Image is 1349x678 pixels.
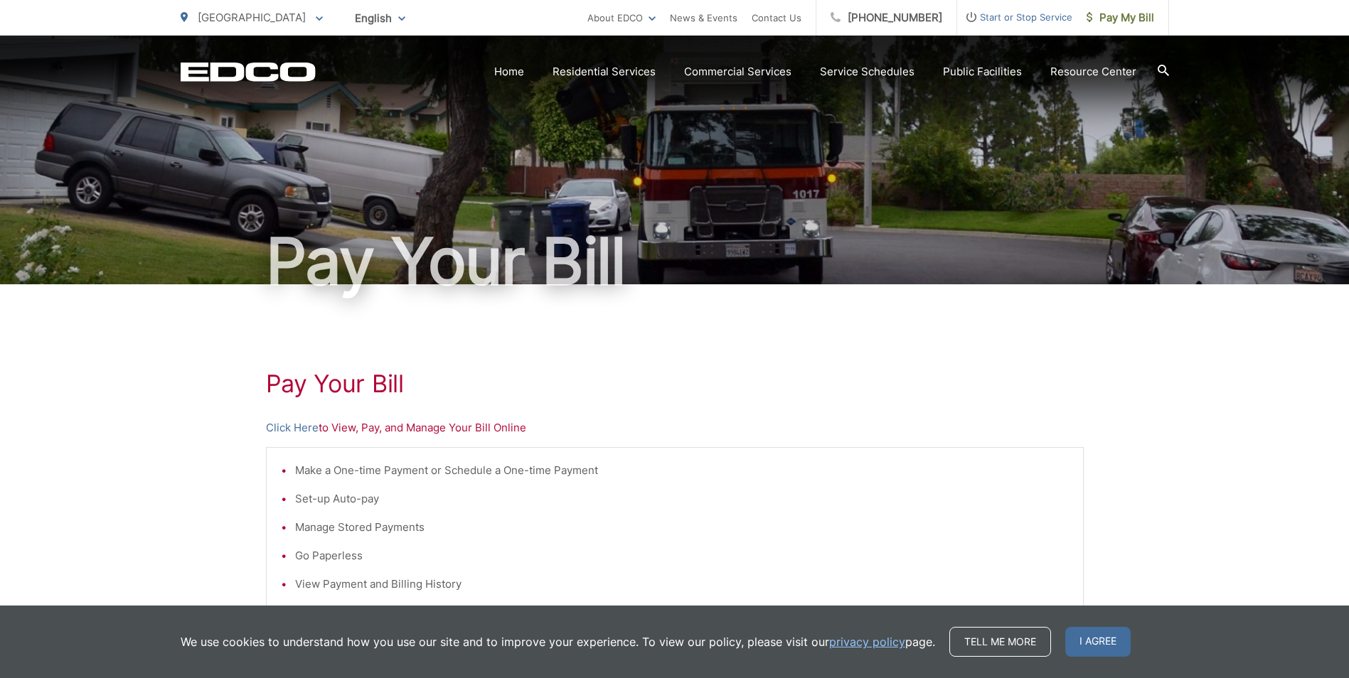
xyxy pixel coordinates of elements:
[587,9,656,26] a: About EDCO
[1065,627,1131,657] span: I agree
[181,633,935,650] p: We use cookies to understand how you use our site and to improve your experience. To view our pol...
[1050,63,1136,80] a: Resource Center
[266,419,319,436] a: Click Here
[820,63,915,80] a: Service Schedules
[295,576,1069,593] li: View Payment and Billing History
[494,63,524,80] a: Home
[344,6,416,31] span: English
[553,63,656,80] a: Residential Services
[295,490,1069,507] li: Set-up Auto-pay
[295,547,1069,564] li: Go Paperless
[266,370,1084,398] h1: Pay Your Bill
[181,226,1169,297] h1: Pay Your Bill
[295,519,1069,536] li: Manage Stored Payments
[829,633,905,650] a: privacy policy
[684,63,791,80] a: Commercial Services
[198,11,306,24] span: [GEOGRAPHIC_DATA]
[752,9,801,26] a: Contact Us
[949,627,1051,657] a: Tell me more
[1087,9,1154,26] span: Pay My Bill
[295,462,1069,479] li: Make a One-time Payment or Schedule a One-time Payment
[943,63,1022,80] a: Public Facilities
[266,419,1084,436] p: to View, Pay, and Manage Your Bill Online
[670,9,737,26] a: News & Events
[181,62,316,82] a: EDCD logo. Return to the homepage.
